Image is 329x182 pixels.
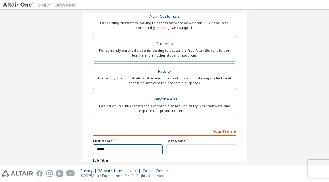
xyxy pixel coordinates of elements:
[97,95,232,103] div: Everyone else
[93,126,236,136] div: Your Profile
[3,2,78,8] img: Altair One
[36,170,43,177] img: facebook.svg
[97,76,232,85] div: For faculty & administrators of academic institutions administering students and accessing softwa...
[80,173,174,178] p: © 2025 Altair Engineering, Inc. All Rights Reserved.
[66,170,75,177] img: youtube.svg
[98,168,143,173] div: Website Terms of Use
[143,168,174,173] div: Cookie Consent
[56,170,63,177] img: linkedin.svg
[46,170,53,177] img: instagram.svg
[93,139,163,143] label: First Name
[97,12,232,21] div: Altair Customers
[97,48,232,58] div: For currently enrolled students looking to access the free Altair Student Edition bundle and all ...
[97,103,232,113] div: For individuals, businesses and everyone else looking to try Altair software and explore our prod...
[80,168,98,173] div: Privacy
[93,158,236,163] label: Job Title
[166,139,236,143] label: Last Name
[97,20,232,30] div: For existing customers looking to access software downloads, HPC resources, community, trainings ...
[97,67,232,76] div: Faculty
[97,40,232,48] div: Students
[2,170,33,177] img: altair_logo.svg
